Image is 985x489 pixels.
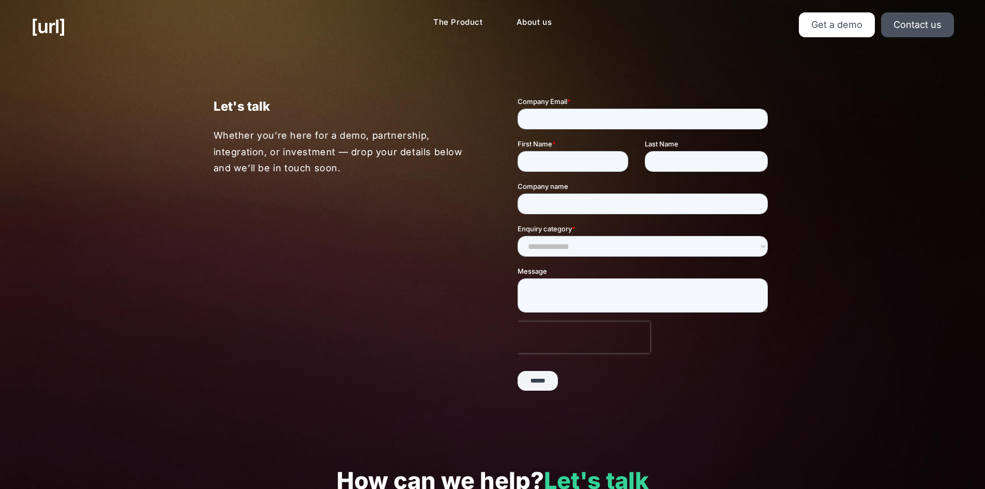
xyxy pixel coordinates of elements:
a: Get a demo [799,12,875,37]
p: Whether you’re here for a demo, partnership, integration, or investment — drop your details below... [214,127,468,176]
iframe: Form 0 [518,96,772,399]
a: Contact us [881,12,954,37]
p: Let's talk [214,96,468,116]
a: The Product [425,12,491,33]
a: About us [508,12,560,33]
a: [URL] [31,12,65,40]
